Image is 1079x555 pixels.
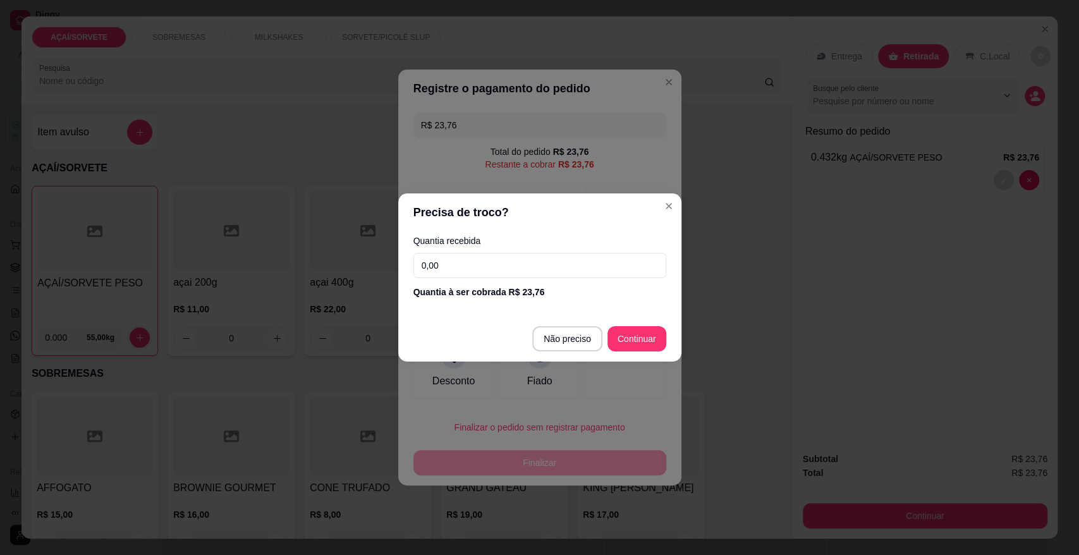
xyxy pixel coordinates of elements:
header: Precisa de troco? [398,193,681,231]
button: Não preciso [532,326,602,351]
button: Close [659,196,679,216]
div: Quantia à ser cobrada R$ 23,76 [413,286,666,298]
label: Quantia recebida [413,236,666,245]
button: Continuar [607,326,666,351]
